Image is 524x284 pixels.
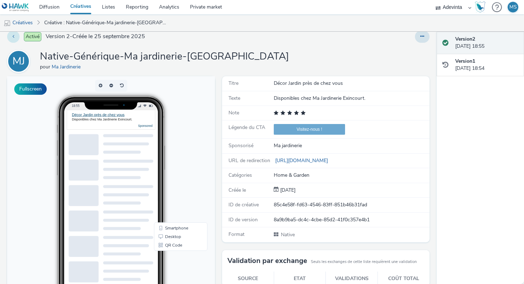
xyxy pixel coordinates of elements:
div: Ma jardinerie [274,142,429,149]
span: Légende du CTA [228,124,265,131]
span: Desktop [158,158,174,162]
span: URL de redirection [228,157,270,164]
div: Décor Jardin près de chez vous [274,80,429,87]
button: Fullscreen [14,83,47,95]
strong: Version 2 [455,36,475,42]
div: MJ [12,51,25,71]
div: Disponibles chez Ma Jardinerie Exincourt. [274,95,429,102]
span: Activé [24,32,41,41]
h3: Validation par exchange [227,255,307,266]
span: Catégories [228,172,252,179]
h1: Native-Générique-Ma jardinerie-[GEOGRAPHIC_DATA] [40,50,289,63]
span: ID de version [228,216,258,223]
div: 85c4e58f-fd63-4546-83ff-851b46b31fad [274,201,429,208]
img: Hawk Academy [475,1,486,13]
div: 8a9b9ba5-dc4c-4cbe-85d2-41f0c357e4b1 [274,216,429,223]
li: QR Code [148,165,199,173]
div: Disponibles chez Ma Jardinerie Exincourt. [65,41,145,46]
div: Création 25 septembre 2025, 18:54 [279,187,296,194]
span: Version 2 - Créée le 25 septembre 2025 [46,32,145,41]
span: ID de créative [228,201,259,208]
li: Desktop [148,156,199,165]
small: Seuls les exchanges de cette liste requièrent une validation [311,259,417,265]
span: Créée le [228,187,246,193]
div: MS [509,2,517,12]
img: mobile [4,20,11,27]
a: MJ [7,58,33,64]
div: [DATE] 18:54 [455,58,519,72]
a: Créative : Native-Générique-Ma jardinerie-[GEOGRAPHIC_DATA] [41,14,172,31]
a: Ma Jardinerie [52,63,83,70]
span: Texte [228,95,240,102]
div: [DATE] 18:55 [455,36,519,50]
span: Format [228,231,245,238]
span: [DATE] [279,187,296,193]
span: Native [280,231,295,238]
a: Sponsored [131,48,145,51]
span: 18:55 [65,27,72,31]
a: Hawk Academy [475,1,488,13]
a: Décor Jardin près de chez vous [65,36,118,41]
span: Note [228,109,239,116]
span: Sponsorisé [228,142,253,149]
span: Smartphone [158,150,181,154]
a: [URL][DOMAIN_NAME] [274,157,331,164]
span: Titre [228,80,238,87]
span: pour [40,63,52,70]
img: undefined Logo [2,3,29,12]
div: Home & Garden [274,172,429,179]
li: Smartphone [148,148,199,156]
strong: Version 1 [455,58,475,64]
span: QR Code [158,167,175,171]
